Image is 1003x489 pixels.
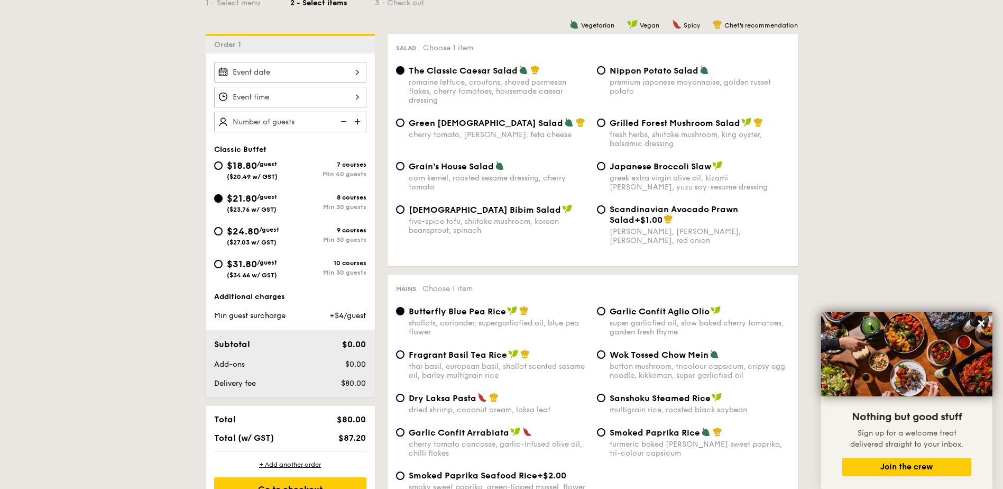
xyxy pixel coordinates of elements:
[569,20,579,29] img: icon-vegetarian.fe4039eb.svg
[821,312,992,396] img: DSC07876-Edit02-Large.jpeg
[338,433,366,443] span: $87.20
[712,161,723,170] img: icon-vegan.f8ff3823.svg
[396,472,404,480] input: Smoked Paprika Seafood Rice+$2.00smoky sweet paprika, green-lipped mussel, flower squid, baby prawn
[610,405,789,414] div: multigrain rice, roasted black soybean
[409,217,588,235] div: five-spice tofu, shiitake mushroom, korean beansprout, spinach
[495,161,504,170] img: icon-vegetarian.fe4039eb.svg
[290,194,366,201] div: 8 courses
[409,440,588,458] div: cherry tomato concasse, garlic-infused olive oil, chilli flakes
[489,393,499,402] img: icon-chef-hat.a58ddaea.svg
[684,22,700,29] span: Spicy
[409,118,563,128] span: Green [DEMOGRAPHIC_DATA] Salad
[610,227,789,245] div: [PERSON_NAME], [PERSON_NAME], [PERSON_NAME], red onion
[850,429,963,449] span: Sign up for a welcome treat delivered straight to your inbox.
[597,205,605,214] input: Scandinavian Avocado Prawn Salad+$1.00[PERSON_NAME], [PERSON_NAME], [PERSON_NAME], red onion
[597,350,605,359] input: Wok Tossed Chow Meinbutton mushroom, tricolour capsicum, cripsy egg noodle, kikkoman, super garli...
[409,66,518,76] span: The Classic Caesar Salad
[329,311,366,320] span: +$4/guest
[409,174,588,192] div: corn kernel, roasted sesame dressing, cherry tomato
[227,258,257,270] span: $31.80
[409,405,588,414] div: dried shrimp, coconut cream, laksa leaf
[576,117,585,127] img: icon-chef-hat.a58ddaea.svg
[713,427,722,437] img: icon-chef-hat.a58ddaea.svg
[341,379,366,388] span: $80.00
[610,130,789,148] div: fresh herbs, shiitake mushroom, king oyster, balsamic dressing
[610,161,711,171] span: Japanese Broccoli Slaw
[409,362,588,380] div: thai basil, european basil, shallot scented sesame oil, barley multigrain rice
[396,285,416,293] span: Mains
[259,226,279,233] span: /guest
[522,427,532,437] img: icon-spicy.37a8142b.svg
[227,193,257,204] span: $21.80
[610,350,708,360] span: Wok Tossed Chow Mein
[290,259,366,267] div: 10 courses
[610,78,789,96] div: premium japanese mayonnaise, golden russet potato
[610,362,789,380] div: button mushroom, tricolour capsicum, cripsy egg noodle, kikkoman, super garlicfied oil
[345,360,366,369] span: $0.00
[664,214,673,224] img: icon-chef-hat.a58ddaea.svg
[396,307,404,315] input: Butterfly Blue Pea Riceshallots, coriander, supergarlicfied oil, blue pea flower
[351,112,366,132] img: icon-add.58712e84.svg
[214,379,256,388] span: Delivery fee
[724,22,798,29] span: Chef's recommendation
[214,161,223,170] input: $18.80/guest($20.49 w/ GST)7 coursesMin 40 guests
[227,206,277,213] span: ($23.76 w/ GST)
[214,311,286,320] span: Min guest surcharge
[508,349,519,359] img: icon-vegan.f8ff3823.svg
[214,260,223,268] input: $31.80/guest($34.66 w/ GST)10 coursesMin 30 guests
[597,394,605,402] input: Sanshoku Steamed Ricemultigrain rice, roasted black soybean
[214,227,223,236] input: $24.80/guest($27.03 w/ GST)9 coursesMin 30 guests
[214,87,366,107] input: Event time
[610,440,789,458] div: turmeric baked [PERSON_NAME] sweet paprika, tri-colour capsicum
[530,65,540,75] img: icon-chef-hat.a58ddaea.svg
[409,205,561,215] span: [DEMOGRAPHIC_DATA] Bibim Salad
[610,393,711,403] span: Sanshoku Steamed Rice
[227,160,257,171] span: $18.80
[396,205,404,214] input: [DEMOGRAPHIC_DATA] Bibim Saladfive-spice tofu, shiitake mushroom, korean beansprout, spinach
[597,66,605,75] input: Nippon Potato Saladpremium japanese mayonnaise, golden russet potato
[610,319,789,337] div: super garlicfied oil, slow baked cherry tomatoes, garden fresh thyme
[409,306,506,316] span: Butterfly Blue Pea Rice
[634,215,662,225] span: +$1.00
[409,350,507,360] span: Fragrant Basil Tea Rice
[214,62,366,83] input: Event date
[396,66,404,75] input: The Classic Caesar Saladromaine lettuce, croutons, shaved parmesan flakes, cherry tomatoes, house...
[227,271,277,279] span: ($34.66 w/ GST)
[610,204,738,225] span: Scandinavian Avocado Prawn Salad
[342,339,366,349] span: $0.00
[564,117,574,127] img: icon-vegetarian.fe4039eb.svg
[507,306,518,315] img: icon-vegan.f8ff3823.svg
[562,204,573,214] img: icon-vegan.f8ff3823.svg
[396,394,404,402] input: Dry Laksa Pastadried shrimp, coconut cream, laksa leaf
[396,428,404,437] input: Garlic Confit Arrabiatacherry tomato concasse, garlic-infused olive oil, chilli flakes
[335,112,351,132] img: icon-reduce.1d2dbef1.svg
[409,130,588,139] div: cherry tomato, [PERSON_NAME], feta cheese
[672,20,682,29] img: icon-spicy.37a8142b.svg
[713,20,722,29] img: icon-chef-hat.a58ddaea.svg
[409,161,494,171] span: Grain's House Salad
[257,193,277,201] span: /guest
[396,162,404,170] input: Grain's House Saladcorn kernel, roasted sesame dressing, cherry tomato
[290,236,366,243] div: Min 30 guests
[214,194,223,203] input: $21.80/guest($23.76 w/ GST)8 coursesMin 30 guests
[477,393,487,402] img: icon-spicy.37a8142b.svg
[753,117,763,127] img: icon-chef-hat.a58ddaea.svg
[409,428,509,438] span: Garlic Confit Arrabiata
[597,428,605,437] input: Smoked Paprika Riceturmeric baked [PERSON_NAME] sweet paprika, tri-colour capsicum
[409,393,476,403] span: Dry Laksa Pasta
[409,319,588,337] div: shallots, coriander, supergarlicfied oil, blue pea flower
[214,414,236,424] span: Total
[973,315,990,332] button: Close
[227,173,278,180] span: ($20.49 w/ GST)
[290,161,366,168] div: 7 courses
[257,160,277,168] span: /guest
[597,162,605,170] input: Japanese Broccoli Slawgreek extra virgin olive oil, kizami [PERSON_NAME], yuzu soy-sesame dressing
[227,239,277,246] span: ($27.03 w/ GST)
[214,433,274,443] span: Total (w/ GST)
[610,174,789,192] div: greek extra virgin olive oil, kizami [PERSON_NAME], yuzu soy-sesame dressing
[610,306,710,316] span: Garlic Confit Aglio Olio
[290,227,366,234] div: 9 courses
[409,470,537,481] span: Smoked Paprika Seafood Rice
[597,307,605,315] input: Garlic Confit Aglio Oliosuper garlicfied oil, slow baked cherry tomatoes, garden fresh thyme
[510,427,521,437] img: icon-vegan.f8ff3823.svg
